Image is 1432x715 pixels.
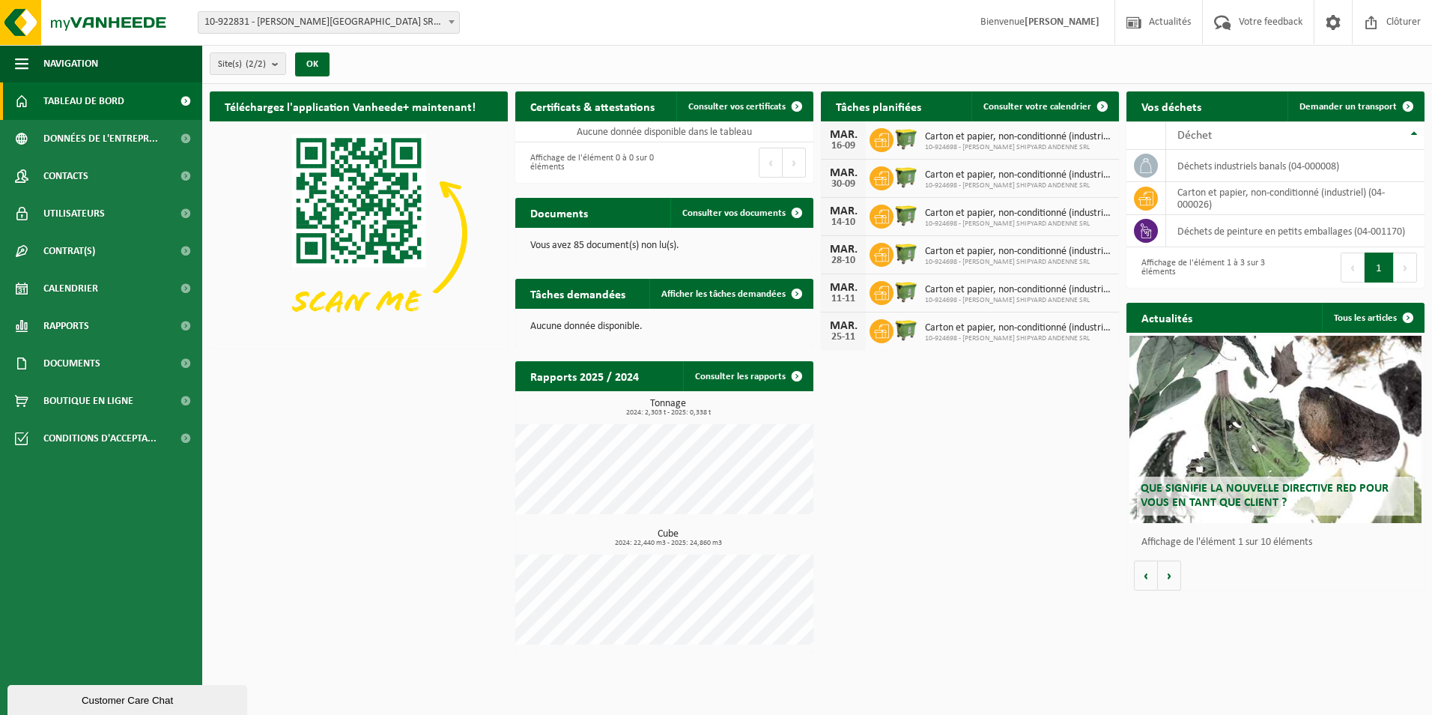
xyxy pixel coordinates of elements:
div: 11-11 [828,294,858,304]
a: Afficher les tâches demandées [649,279,812,309]
span: Utilisateurs [43,195,105,232]
a: Consulter vos documents [670,198,812,228]
span: Déchet [1177,130,1212,142]
button: Vorige [1134,561,1158,591]
span: Carton et papier, non-conditionné (industriel) [925,322,1111,334]
span: Carton et papier, non-conditionné (industriel) [925,169,1111,181]
button: Previous [1341,253,1365,283]
span: 10-922831 - BATIA MOSA SHIPYARD MONSIN SRL - LIÈGE [198,12,459,33]
span: Documents [43,345,100,382]
span: Boutique en ligne [43,382,133,420]
img: WB-1100-HPE-GN-50 [894,279,919,304]
span: 10-924698 - [PERSON_NAME] SHIPYARD ANDENNE SRL [925,296,1111,305]
h3: Tonnage [523,399,813,417]
h2: Vos déchets [1126,91,1216,121]
iframe: chat widget [7,682,250,715]
button: Next [783,148,806,178]
span: Consulter votre calendrier [983,102,1091,112]
p: Aucune donnée disponible. [530,322,798,332]
button: Next [1394,253,1417,283]
img: WB-1100-HPE-GN-50 [894,317,919,343]
a: Consulter les rapports [683,361,812,391]
span: Calendrier [43,270,98,307]
span: Que signifie la nouvelle directive RED pour vous en tant que client ? [1141,483,1389,509]
div: Affichage de l'élément 0 à 0 sur 0 éléments [523,146,657,179]
div: MAR. [828,282,858,294]
h2: Tâches demandées [515,279,640,308]
div: MAR. [828,244,858,256]
td: déchets industriels banals (04-000008) [1166,150,1425,182]
span: Rapports [43,307,89,345]
div: 14-10 [828,217,858,228]
h2: Actualités [1126,303,1207,332]
span: Navigation [43,45,98,82]
span: Données de l'entrepr... [43,120,158,157]
a: Consulter vos certificats [676,91,812,121]
a: Demander un transport [1287,91,1423,121]
span: 10-924698 - [PERSON_NAME] SHIPYARD ANDENNE SRL [925,143,1111,152]
img: WB-1100-HPE-GN-50 [894,202,919,228]
span: Consulter vos documents [682,208,786,218]
span: 2024: 22,440 m3 - 2025: 24,860 m3 [523,540,813,547]
img: Download de VHEPlus App [210,121,508,346]
span: Contrat(s) [43,232,95,270]
span: 2024: 2,303 t - 2025: 0,338 t [523,409,813,417]
div: 28-10 [828,256,858,266]
button: Volgende [1158,561,1181,591]
div: 30-09 [828,179,858,190]
span: 10-924698 - [PERSON_NAME] SHIPYARD ANDENNE SRL [925,181,1111,190]
span: Conditions d'accepta... [43,420,157,457]
span: 10-924698 - [PERSON_NAME] SHIPYARD ANDENNE SRL [925,334,1111,343]
span: Site(s) [218,53,266,76]
td: carton et papier, non-conditionné (industriel) (04-000026) [1166,182,1425,215]
button: 1 [1365,253,1394,283]
button: OK [295,52,330,76]
div: 25-11 [828,332,858,343]
span: Carton et papier, non-conditionné (industriel) [925,246,1111,258]
span: Demander un transport [1299,102,1397,112]
img: WB-1100-HPE-GN-50 [894,164,919,190]
div: Affichage de l'élément 1 à 3 sur 3 éléments [1134,251,1268,284]
h2: Certificats & attestations [515,91,670,121]
p: Affichage de l'élément 1 sur 10 éléments [1141,537,1417,548]
count: (2/2) [246,59,266,69]
div: MAR. [828,167,858,179]
div: MAR. [828,205,858,217]
h2: Tâches planifiées [821,91,936,121]
button: Site(s)(2/2) [210,52,286,75]
span: Tableau de bord [43,82,124,120]
a: Tous les articles [1322,303,1423,333]
h2: Documents [515,198,603,227]
h2: Téléchargez l'application Vanheede+ maintenant! [210,91,491,121]
button: Previous [759,148,783,178]
div: MAR. [828,129,858,141]
strong: [PERSON_NAME] [1025,16,1099,28]
td: déchets de peinture en petits emballages (04-001170) [1166,215,1425,247]
h2: Rapports 2025 / 2024 [515,361,654,390]
td: Aucune donnée disponible dans le tableau [515,121,813,142]
img: WB-1100-HPE-GN-50 [894,126,919,151]
span: 10-922831 - BATIA MOSA SHIPYARD MONSIN SRL - LIÈGE [198,11,460,34]
span: Carton et papier, non-conditionné (industriel) [925,284,1111,296]
span: 10-924698 - [PERSON_NAME] SHIPYARD ANDENNE SRL [925,258,1111,267]
span: Afficher les tâches demandées [661,289,786,299]
span: Carton et papier, non-conditionné (industriel) [925,131,1111,143]
span: 10-924698 - [PERSON_NAME] SHIPYARD ANDENNE SRL [925,220,1111,229]
span: Carton et papier, non-conditionné (industriel) [925,208,1111,220]
span: Contacts [43,157,88,195]
div: MAR. [828,320,858,332]
div: 16-09 [828,141,858,151]
span: Consulter vos certificats [688,102,786,112]
h3: Cube [523,529,813,547]
a: Que signifie la nouvelle directive RED pour vous en tant que client ? [1129,336,1422,523]
a: Consulter votre calendrier [971,91,1117,121]
p: Vous avez 85 document(s) non lu(s). [530,241,798,251]
img: WB-1100-HPE-GN-50 [894,241,919,266]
